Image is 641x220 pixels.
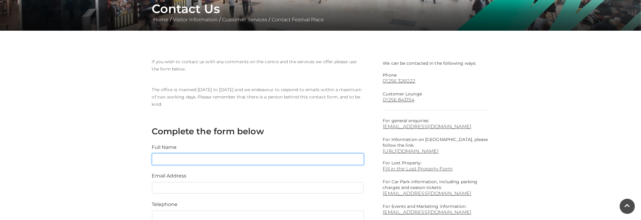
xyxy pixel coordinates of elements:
[383,204,489,215] p: For Events and Marketing information:
[221,17,269,22] a: Customer Services
[383,148,439,154] a: [URL][DOMAIN_NAME]
[152,172,187,180] label: Email Address
[172,17,219,22] a: Visitor Information
[383,179,489,191] p: For Car Park information, including parking charges and season tickets:
[152,17,170,22] a: Home
[152,58,364,73] p: If you wish to contact us with any comments on the centre and the services we offer please use th...
[383,91,489,97] p: Customer Lounge
[383,124,489,129] a: [EMAIL_ADDRESS][DOMAIN_NAME]
[383,137,489,148] p: For Information on [GEOGRAPHIC_DATA], please follow the link:
[152,2,489,16] h1: Contact Us
[152,86,364,108] p: The office is manned [DATE] to [DATE] and we endeavour to respond to emails within a maximum of t...
[383,118,489,129] p: For general enquiries:
[152,126,364,136] h3: Complete the form below
[383,209,472,215] a: [EMAIL_ADDRESS][DOMAIN_NAME]
[271,17,326,22] a: Contact Festival Place
[383,166,489,172] a: Fill in the Lost Property Form
[383,78,489,84] a: 01256 326022
[152,201,178,208] label: Telephone
[147,2,494,23] div: / / /
[383,97,489,103] a: 01256 843154
[383,160,489,166] p: For Lost Property:
[383,72,489,78] p: Phone
[383,58,489,66] p: We can be contacted in the following ways:
[152,144,177,151] label: Full Name
[383,191,489,196] a: [EMAIL_ADDRESS][DOMAIN_NAME]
